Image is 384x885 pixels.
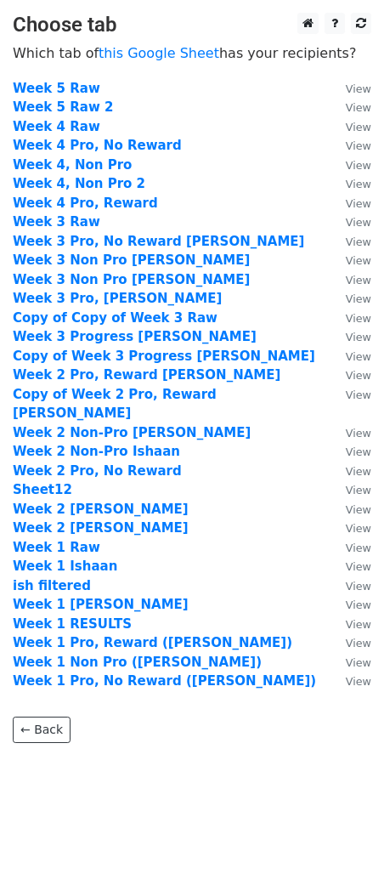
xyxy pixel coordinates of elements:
[13,81,100,96] a: Week 5 Raw
[13,482,72,497] a: Sheet12
[346,427,371,440] small: View
[329,367,371,383] a: View
[346,216,371,229] small: View
[13,13,371,37] h3: Choose tab
[13,349,315,364] a: Copy of Week 3 Progress [PERSON_NAME]
[329,520,371,536] a: View
[329,138,371,153] a: View
[329,387,371,402] a: View
[13,520,189,536] strong: Week 2 [PERSON_NAME]
[13,99,113,115] a: Week 5 Raw 2
[346,656,371,669] small: View
[13,138,182,153] a: Week 4 Pro, No Reward
[346,618,371,631] small: View
[329,176,371,191] a: View
[346,350,371,363] small: View
[346,599,371,611] small: View
[13,463,182,479] a: Week 2 Pro, No Reward
[99,45,219,61] a: this Google Sheet
[13,559,117,574] a: Week 1 Ishaan
[329,540,371,555] a: View
[13,252,250,268] a: Week 3 Non Pro [PERSON_NAME]
[329,559,371,574] a: View
[346,82,371,95] small: View
[346,522,371,535] small: View
[13,176,145,191] strong: Week 4, Non Pro 2
[346,274,371,286] small: View
[346,331,371,343] small: View
[329,597,371,612] a: View
[346,445,371,458] small: View
[346,159,371,172] small: View
[329,425,371,440] a: View
[329,616,371,632] a: View
[13,540,100,555] a: Week 1 Raw
[329,349,371,364] a: View
[13,635,292,650] a: Week 1 Pro, Reward ([PERSON_NAME])
[329,81,371,96] a: View
[13,367,280,383] a: Week 2 Pro, Reward [PERSON_NAME]
[13,425,251,440] a: Week 2 Non-Pro [PERSON_NAME]
[13,387,217,422] a: Copy of Week 2 Pro, Reward [PERSON_NAME]
[13,310,217,326] a: Copy of Copy of Week 3 Raw
[329,673,371,689] a: View
[346,235,371,248] small: View
[329,234,371,249] a: View
[346,139,371,152] small: View
[346,465,371,478] small: View
[346,369,371,382] small: View
[329,329,371,344] a: View
[329,272,371,287] a: View
[346,101,371,114] small: View
[13,157,132,173] a: Week 4, Non Pro
[13,616,132,632] a: Week 1 RESULTS
[346,254,371,267] small: View
[13,444,180,459] strong: Week 2 Non-Pro Ishaan
[13,119,100,134] strong: Week 4 Raw
[346,637,371,650] small: View
[329,655,371,670] a: View
[346,389,371,401] small: View
[13,272,250,287] a: Week 3 Non Pro [PERSON_NAME]
[346,178,371,190] small: View
[13,329,257,344] a: Week 3 Progress [PERSON_NAME]
[346,197,371,210] small: View
[13,673,316,689] a: Week 1 Pro, No Reward ([PERSON_NAME])
[329,291,371,306] a: View
[329,463,371,479] a: View
[346,675,371,688] small: View
[346,542,371,554] small: View
[329,635,371,650] a: View
[329,99,371,115] a: View
[13,234,304,249] strong: Week 3 Pro, No Reward [PERSON_NAME]
[329,578,371,593] a: View
[13,655,262,670] a: Week 1 Non Pro ([PERSON_NAME])
[13,44,371,62] p: Which tab of has your recipients?
[13,597,189,612] a: Week 1 [PERSON_NAME]
[329,482,371,497] a: View
[329,157,371,173] a: View
[346,121,371,133] small: View
[13,214,100,230] a: Week 3 Raw
[13,291,222,306] a: Week 3 Pro, [PERSON_NAME]
[13,196,158,211] a: Week 4 Pro, Reward
[13,578,91,593] strong: ish filtered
